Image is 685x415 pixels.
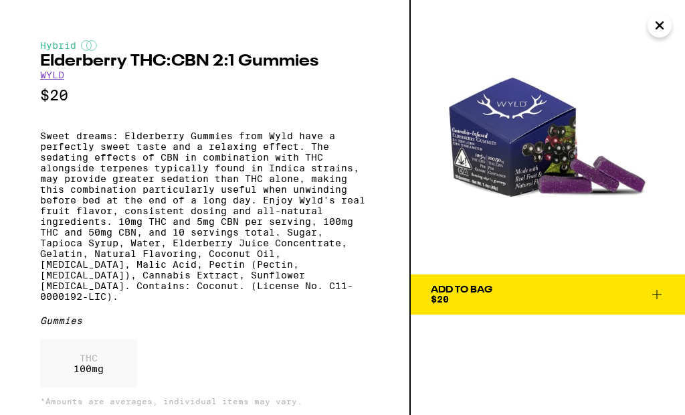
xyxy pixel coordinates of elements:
p: $20 [40,87,369,104]
span: $20 [431,294,449,305]
span: Hi. Need any help? [8,9,96,20]
div: 100 mg [40,339,137,388]
p: THC [74,353,104,363]
div: Hybrid [40,40,369,51]
button: Close [648,13,672,37]
button: Add To Bag$20 [411,274,685,315]
p: Sweet dreams: Elderberry Gummies from Wyld have a perfectly sweet taste and a relaxing effect. Th... [40,131,369,302]
img: hybridColor.svg [81,40,97,51]
h2: Elderberry THC:CBN 2:1 Gummies [40,54,369,70]
p: *Amounts are averages, individual items may vary. [40,397,369,406]
a: WYLD [40,70,64,80]
div: Gummies [40,315,369,326]
div: Add To Bag [431,285,492,295]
